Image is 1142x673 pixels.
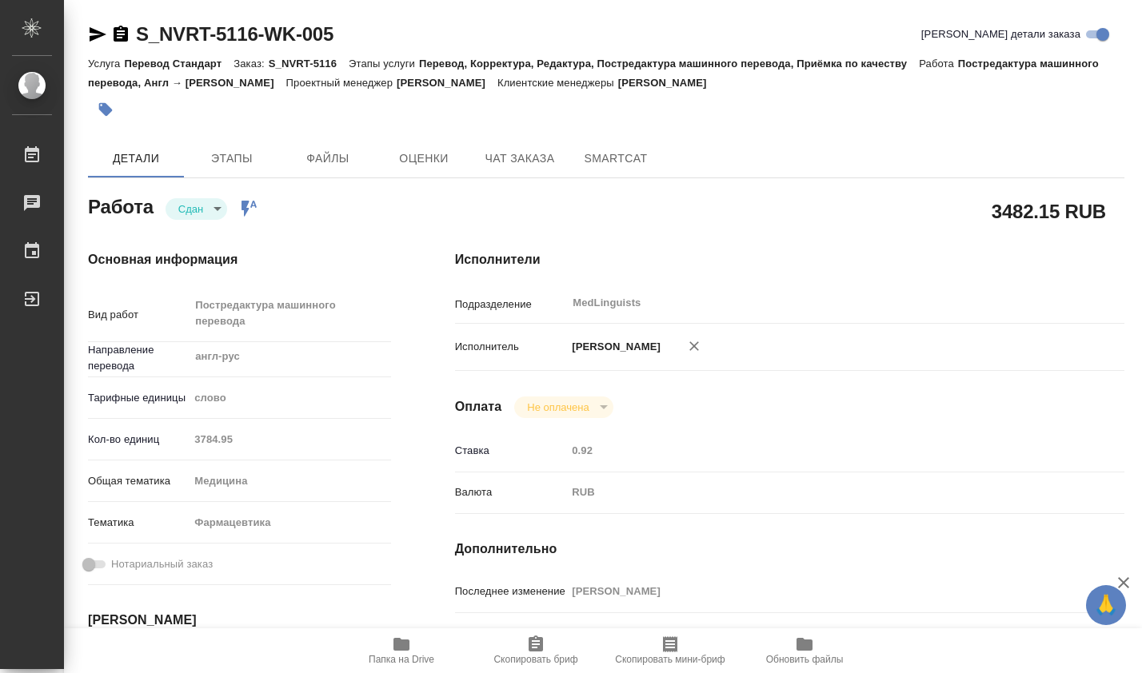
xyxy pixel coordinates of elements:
[522,400,593,414] button: Не оплачена
[189,509,390,536] div: Фармацевтика
[497,77,618,89] p: Клиентские менеджеры
[455,540,1124,559] h4: Дополнительно
[194,149,270,169] span: Этапы
[455,484,567,500] p: Валюта
[419,58,919,70] p: Перевод, Корректура, Редактура, Постредактура машинного перевода, Приёмка по качеству
[166,198,227,220] div: Сдан
[88,307,189,323] p: Вид работ
[174,202,208,216] button: Сдан
[349,58,419,70] p: Этапы услуги
[189,468,390,495] div: Медицина
[124,58,234,70] p: Перевод Стандарт
[269,58,349,70] p: S_NVRT-5116
[737,628,872,673] button: Обновить файлы
[88,342,189,374] p: Направление перевода
[385,149,462,169] span: Оценки
[603,628,737,673] button: Скопировать мини-бриф
[286,77,397,89] p: Проектный менеджер
[766,654,844,665] span: Обновить файлы
[234,58,268,70] p: Заказ:
[455,443,567,459] p: Ставка
[615,654,725,665] span: Скопировать мини-бриф
[992,197,1106,225] h2: 3482.15 RUB
[88,250,391,269] h4: Основная информация
[481,149,558,169] span: Чат заказа
[189,428,390,451] input: Пустое поле
[189,384,390,412] div: слово
[469,628,603,673] button: Скопировать бриф
[88,390,189,406] p: Тарифные единицы
[397,77,497,89] p: [PERSON_NAME]
[566,339,661,355] p: [PERSON_NAME]
[455,250,1124,269] h4: Исполнители
[98,149,174,169] span: Детали
[455,397,502,416] h4: Оплата
[455,339,567,355] p: Исполнитель
[88,515,189,531] p: Тематика
[566,579,1068,603] input: Пустое поле
[455,297,567,313] p: Подразделение
[921,26,1080,42] span: [PERSON_NAME] детали заказа
[88,92,123,127] button: Добавить тэг
[111,25,130,44] button: Скопировать ссылку
[136,23,333,45] a: S_NVRT-5116-WK-005
[618,77,719,89] p: [PERSON_NAME]
[455,583,567,599] p: Последнее изменение
[88,58,124,70] p: Услуга
[369,654,434,665] span: Папка на Drive
[334,628,469,673] button: Папка на Drive
[1086,585,1126,625] button: 🙏
[88,611,391,630] h4: [PERSON_NAME]
[577,149,654,169] span: SmartCat
[514,396,613,418] div: Сдан
[919,58,958,70] p: Работа
[566,479,1068,506] div: RUB
[1092,588,1120,622] span: 🙏
[566,439,1068,462] input: Пустое поле
[566,622,1068,649] textarea: тотал 20773 слова
[88,473,189,489] p: Общая тематика
[88,25,107,44] button: Скопировать ссылку для ЯМессенджера
[111,556,213,572] span: Нотариальный заказ
[677,329,712,364] button: Удалить исполнителя
[289,149,366,169] span: Файлы
[88,191,154,220] h2: Работа
[493,654,577,665] span: Скопировать бриф
[88,432,189,448] p: Кол-во единиц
